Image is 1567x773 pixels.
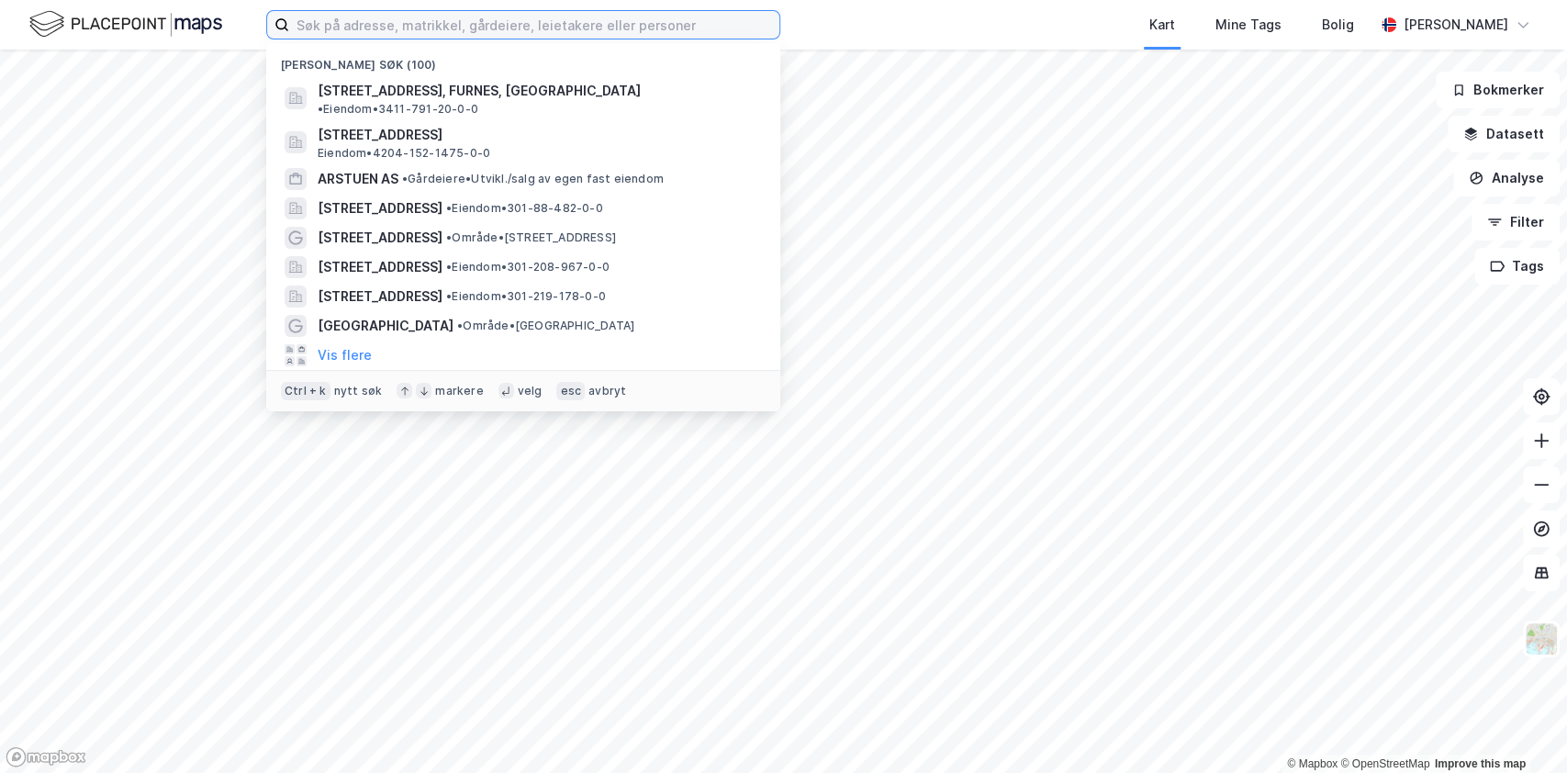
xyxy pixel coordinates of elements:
span: Eiendom • 4204-152-1475-0-0 [318,146,490,161]
img: Z [1524,622,1559,656]
div: esc [556,382,585,400]
span: • [402,172,408,185]
a: Mapbox homepage [6,746,86,767]
button: Tags [1474,248,1560,285]
span: • [446,260,452,274]
a: OpenStreetMap [1340,757,1429,770]
span: [STREET_ADDRESS] [318,197,442,219]
span: [STREET_ADDRESS] [318,227,442,249]
span: • [318,102,323,116]
span: [STREET_ADDRESS] [318,124,758,146]
div: Bolig [1322,14,1354,36]
a: Mapbox [1287,757,1338,770]
button: Analyse [1453,160,1560,196]
div: markere [435,384,483,398]
span: Eiendom • 301-208-967-0-0 [446,260,610,274]
span: • [457,319,463,332]
a: Improve this map [1435,757,1526,770]
span: Område • [STREET_ADDRESS] [446,230,616,245]
span: Eiendom • 301-88-482-0-0 [446,201,603,216]
span: Eiendom • 301-219-178-0-0 [446,289,606,304]
span: • [446,201,452,215]
span: [STREET_ADDRESS], FURNES, [GEOGRAPHIC_DATA] [318,80,641,102]
span: ARSTUEN AS [318,168,398,190]
iframe: Chat Widget [1475,685,1567,773]
span: Gårdeiere • Utvikl./salg av egen fast eiendom [402,172,664,186]
span: • [446,289,452,303]
div: Ctrl + k [281,382,330,400]
div: nytt søk [334,384,383,398]
button: Bokmerker [1436,72,1560,108]
span: Eiendom • 3411-791-20-0-0 [318,102,478,117]
div: [PERSON_NAME] [1404,14,1508,36]
div: Kontrollprogram for chat [1475,685,1567,773]
div: Mine Tags [1215,14,1282,36]
span: [STREET_ADDRESS] [318,256,442,278]
span: [GEOGRAPHIC_DATA] [318,315,453,337]
span: Område • [GEOGRAPHIC_DATA] [457,319,634,333]
div: velg [518,384,543,398]
button: Vis flere [318,344,372,366]
span: [STREET_ADDRESS] [318,286,442,308]
img: logo.f888ab2527a4732fd821a326f86c7f29.svg [29,8,222,40]
input: Søk på adresse, matrikkel, gårdeiere, leietakere eller personer [289,11,779,39]
div: [PERSON_NAME] søk (100) [266,43,780,76]
div: avbryt [588,384,626,398]
div: Kart [1149,14,1175,36]
button: Filter [1472,204,1560,241]
span: • [446,230,452,244]
button: Datasett [1448,116,1560,152]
